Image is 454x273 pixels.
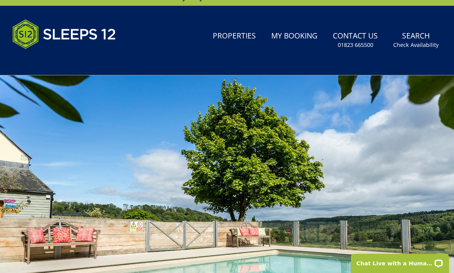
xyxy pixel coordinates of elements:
[330,28,381,53] a: Contact Us01823 665500
[268,28,320,45] a: My Booking
[8,58,89,65] iframe: Customer reviews powered by Trustpilot
[12,15,116,53] img: Sleeps 12
[390,28,442,53] a: SearchCheck Availability
[338,41,373,49] small: 01823 665500
[393,41,439,49] small: Check Availability
[210,28,259,45] a: Properties
[346,249,454,273] iframe: LiveChat chat widget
